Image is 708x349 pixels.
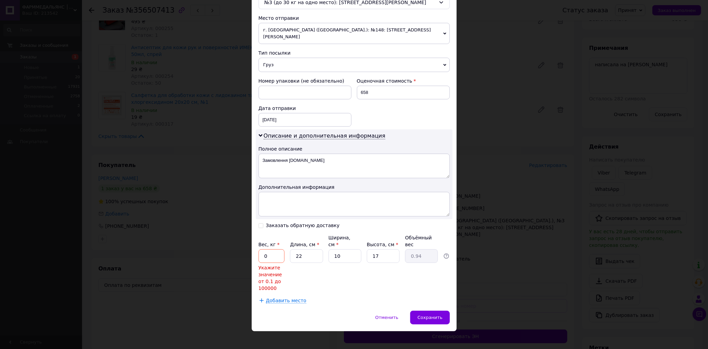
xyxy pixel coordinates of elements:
label: Высота, см [367,242,398,247]
label: Длина, см [290,242,319,247]
div: Объёмный вес [405,234,438,248]
div: Заказать обратную доставку [266,223,340,228]
div: Дополнительная информация [259,184,450,191]
span: Описание и дополнительная информация [264,132,386,139]
label: Вес, кг [259,242,280,247]
span: Добавить место [266,298,307,304]
span: Место отправки [259,15,299,21]
label: Ширина, см [329,235,350,247]
span: г. [GEOGRAPHIC_DATA] ([GEOGRAPHIC_DATA].): №148: [STREET_ADDRESS][PERSON_NAME] [259,23,450,44]
div: Дата отправки [259,105,351,112]
textarea: Замовлення [DOMAIN_NAME] [259,154,450,178]
span: Отменить [375,315,399,320]
span: Сохранить [417,315,442,320]
span: Тип посылки [259,50,291,56]
div: Полное описание [259,145,450,152]
div: Номер упаковки (не обязательно) [259,78,351,84]
span: Укажите значение от 0.1 до 100000 [259,265,282,291]
span: Груз [259,58,450,72]
div: Оценочная стоимость [357,78,450,84]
